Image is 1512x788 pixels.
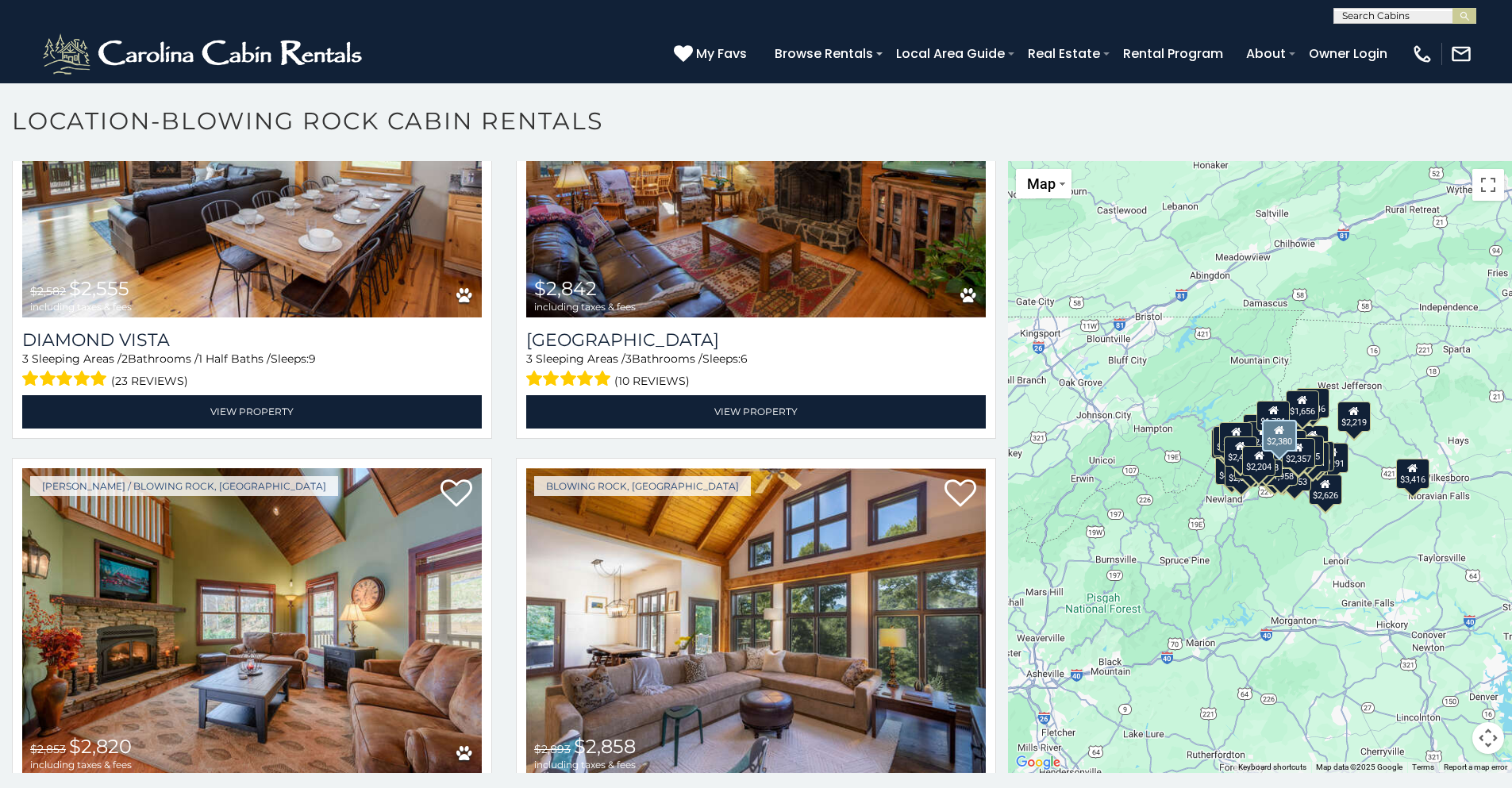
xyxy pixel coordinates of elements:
[30,302,132,312] span: including taxes & fees
[1262,420,1297,452] div: $2,380
[614,371,690,391] span: (10 reviews)
[1316,763,1402,771] span: Map data ©2025 Google
[1225,456,1259,486] div: $2,350
[534,302,636,312] span: including taxes & fees
[30,759,132,770] span: including taxes & fees
[1249,446,1283,476] div: $2,178
[526,352,533,366] span: 3
[1450,43,1472,65] img: mail-regular-white.png
[69,277,129,300] span: $2,555
[441,478,472,511] a: Add to favorites
[945,478,976,511] a: Add to favorites
[1411,43,1433,65] img: phone-regular-white.png
[1472,169,1504,201] button: Toggle fullscreen view
[526,468,986,776] a: Evergreen Cottage $2,893 $2,858 including taxes & fees
[526,395,986,428] a: View Property
[30,284,66,298] span: $2,582
[22,468,482,776] a: Summit Creek $2,853 $2,820 including taxes & fees
[534,742,571,756] span: $2,893
[69,735,132,758] span: $2,820
[741,352,748,366] span: 6
[1472,722,1504,754] button: Map camera controls
[1012,752,1064,773] a: Open this area in Google Maps (opens a new window)
[1224,436,1257,467] div: $2,442
[1296,425,1329,455] div: $3,317
[767,40,881,67] a: Browse Rentals
[1282,438,1315,468] div: $2,357
[1214,426,1247,456] div: $2,354
[1016,169,1071,198] button: Change map style
[1235,449,1268,479] div: $2,555
[1301,40,1395,67] a: Owner Login
[526,468,986,776] img: Evergreen Cottage
[1264,455,1298,485] div: $1,958
[696,44,747,63] span: My Favs
[22,10,482,318] img: Diamond Vista
[111,371,188,391] span: (23 reviews)
[1243,446,1276,476] div: $2,204
[1238,762,1306,773] button: Keyboard shortcuts
[1316,442,1349,472] div: $4,291
[534,277,597,300] span: $2,842
[1027,175,1056,192] span: Map
[1337,402,1371,432] div: $2,219
[22,329,482,351] a: Diamond Vista
[198,352,271,366] span: 1 Half Baths /
[526,10,986,318] a: River Valley View $2,842 including taxes & fees
[1412,763,1434,771] a: Terms
[1291,435,1324,465] div: $2,265
[22,468,482,776] img: Summit Creek
[1286,390,1319,421] div: $1,656
[534,476,751,496] a: Blowing Rock, [GEOGRAPHIC_DATA]
[526,329,986,351] h3: River Valley View
[309,352,316,366] span: 9
[574,735,636,758] span: $2,858
[526,351,986,391] div: Sleeping Areas / Bathrooms / Sleeps:
[1297,442,1330,472] div: $1,771
[1211,429,1245,459] div: $3,839
[30,742,66,756] span: $2,853
[1020,40,1108,67] a: Real Estate
[526,329,986,351] a: [GEOGRAPHIC_DATA]
[22,10,482,318] a: Diamond Vista $2,582 $2,555 including taxes & fees
[1444,763,1507,771] a: Report a map error
[1216,455,1249,485] div: $4,381
[121,352,128,366] span: 2
[526,10,986,318] img: River Valley View
[1238,40,1294,67] a: About
[625,352,632,366] span: 3
[1279,461,1312,491] div: $1,753
[40,30,369,78] img: White-1-2.png
[1012,752,1064,773] img: Google
[1257,401,1291,431] div: $1,731
[30,476,338,496] a: [PERSON_NAME] / Blowing Rock, [GEOGRAPHIC_DATA]
[534,759,636,770] span: including taxes & fees
[1219,421,1252,452] div: $3,681
[1309,474,1342,504] div: $2,626
[22,351,482,391] div: Sleeping Areas / Bathrooms / Sleeps:
[888,40,1013,67] a: Local Area Guide
[22,352,29,366] span: 3
[674,44,751,64] a: My Favs
[22,395,482,428] a: View Property
[1296,388,1329,418] div: $2,046
[1115,40,1231,67] a: Rental Program
[1396,458,1429,488] div: $3,416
